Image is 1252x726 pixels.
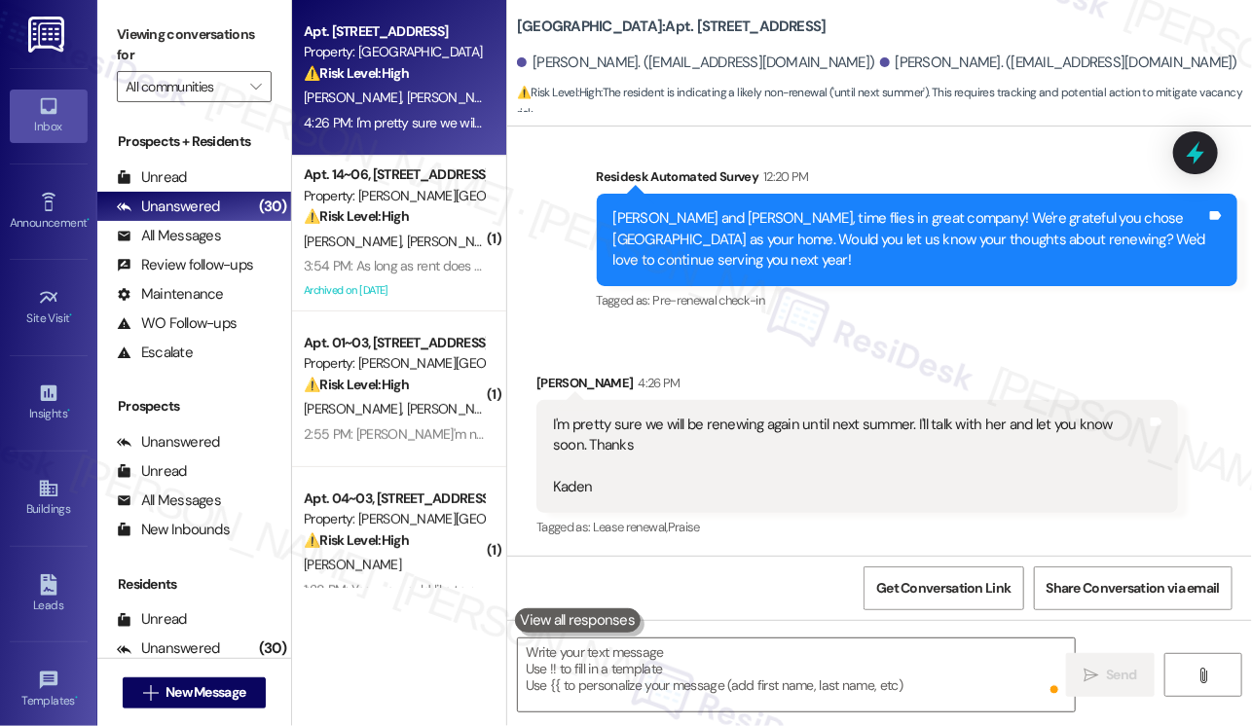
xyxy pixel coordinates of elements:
[123,677,267,708] button: New Message
[517,83,1252,125] span: : The resident is indicating a likely non-renewal ('until next summer'). This requires tracking a...
[126,71,240,102] input: All communities
[117,313,237,334] div: WO Follow-ups
[407,400,504,417] span: [PERSON_NAME]
[304,333,484,353] div: Apt. 01~03, [STREET_ADDRESS][PERSON_NAME]
[1034,566,1233,610] button: Share Conversation via email
[117,255,253,275] div: Review follow-ups
[613,208,1207,271] div: [PERSON_NAME] and [PERSON_NAME], time flies in great company! We're grateful you chose [GEOGRAPHI...
[536,373,1178,400] div: [PERSON_NAME]
[97,396,291,417] div: Prospects
[553,415,1147,498] div: I'm pretty sure we will be renewing again until next summer. I'll talk with her and let you know ...
[117,197,220,217] div: Unanswered
[304,89,407,106] span: [PERSON_NAME]
[864,566,1023,610] button: Get Conversation Link
[593,519,668,535] span: Lease renewal ,
[117,343,193,363] div: Escalate
[652,292,764,309] span: Pre-renewal check-in
[254,192,291,222] div: (30)
[87,213,90,227] span: •
[166,682,245,703] span: New Message
[880,53,1238,73] div: [PERSON_NAME]. ([EMAIL_ADDRESS][DOMAIN_NAME])
[28,17,68,53] img: ResiDesk Logo
[517,17,827,37] b: [GEOGRAPHIC_DATA]: Apt. [STREET_ADDRESS]
[304,114,1075,131] div: 4:26 PM: I'm pretty sure we will be renewing again until next summer. I'll talk with her and let ...
[407,89,504,106] span: [PERSON_NAME]
[67,404,70,417] span: •
[1196,668,1210,683] i: 
[304,400,407,417] span: [PERSON_NAME]
[668,519,700,535] span: Praise
[304,186,484,206] div: Property: [PERSON_NAME][GEOGRAPHIC_DATA] Townhomes
[143,685,158,701] i: 
[1106,665,1136,685] span: Send
[302,278,486,303] div: Archived on [DATE]
[10,568,88,621] a: Leads
[304,489,484,509] div: Apt. 04~03, [STREET_ADDRESS][PERSON_NAME]
[117,638,220,659] div: Unanswered
[517,53,875,73] div: [PERSON_NAME]. ([EMAIL_ADDRESS][DOMAIN_NAME])
[1066,653,1155,697] button: Send
[407,233,504,250] span: [PERSON_NAME]
[304,257,882,274] div: 3:54 PM: As long as rent does not go up. I will sign another 12 month lease when it's time to do ...
[597,286,1238,314] div: Tagged as:
[70,309,73,322] span: •
[1047,578,1220,599] span: Share Conversation via email
[304,21,484,42] div: Apt. [STREET_ADDRESS]
[117,520,230,540] div: New Inbounds
[536,513,1178,541] div: Tagged as:
[518,638,1075,711] textarea: To enrich screen reader interactions, please activate Accessibility in Grammarly extension settings
[304,42,484,62] div: Property: [GEOGRAPHIC_DATA]
[75,691,78,705] span: •
[117,284,224,305] div: Maintenance
[10,664,88,716] a: Templates •
[97,131,291,152] div: Prospects + Residents
[1084,668,1098,683] i: 
[117,167,187,188] div: Unread
[117,490,221,511] div: All Messages
[304,581,837,599] div: 1:28 PM: Yes, we would like to renew our lease! What do you guys need on your end to do that?
[250,79,261,94] i: 
[304,207,409,225] strong: ⚠️ Risk Level: High
[10,90,88,142] a: Inbox
[117,19,272,71] label: Viewing conversations for
[634,373,681,393] div: 4:26 PM
[254,634,291,664] div: (30)
[597,166,1238,194] div: Residesk Automated Survey
[304,509,484,529] div: Property: [PERSON_NAME][GEOGRAPHIC_DATA] Townhomes
[876,578,1011,599] span: Get Conversation Link
[304,64,409,82] strong: ⚠️ Risk Level: High
[304,353,484,374] div: Property: [PERSON_NAME][GEOGRAPHIC_DATA] Townhomes
[304,531,409,549] strong: ⚠️ Risk Level: High
[10,377,88,429] a: Insights •
[304,556,401,573] span: [PERSON_NAME]
[10,472,88,525] a: Buildings
[304,233,407,250] span: [PERSON_NAME]
[117,461,187,482] div: Unread
[758,166,809,187] div: 12:20 PM
[97,574,291,595] div: Residents
[304,164,484,185] div: Apt. 14~06, [STREET_ADDRESS][PERSON_NAME]
[117,609,187,630] div: Unread
[304,376,409,393] strong: ⚠️ Risk Level: High
[117,432,220,453] div: Unanswered
[10,281,88,334] a: Site Visit •
[117,226,221,246] div: All Messages
[517,85,601,100] strong: ⚠️ Risk Level: High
